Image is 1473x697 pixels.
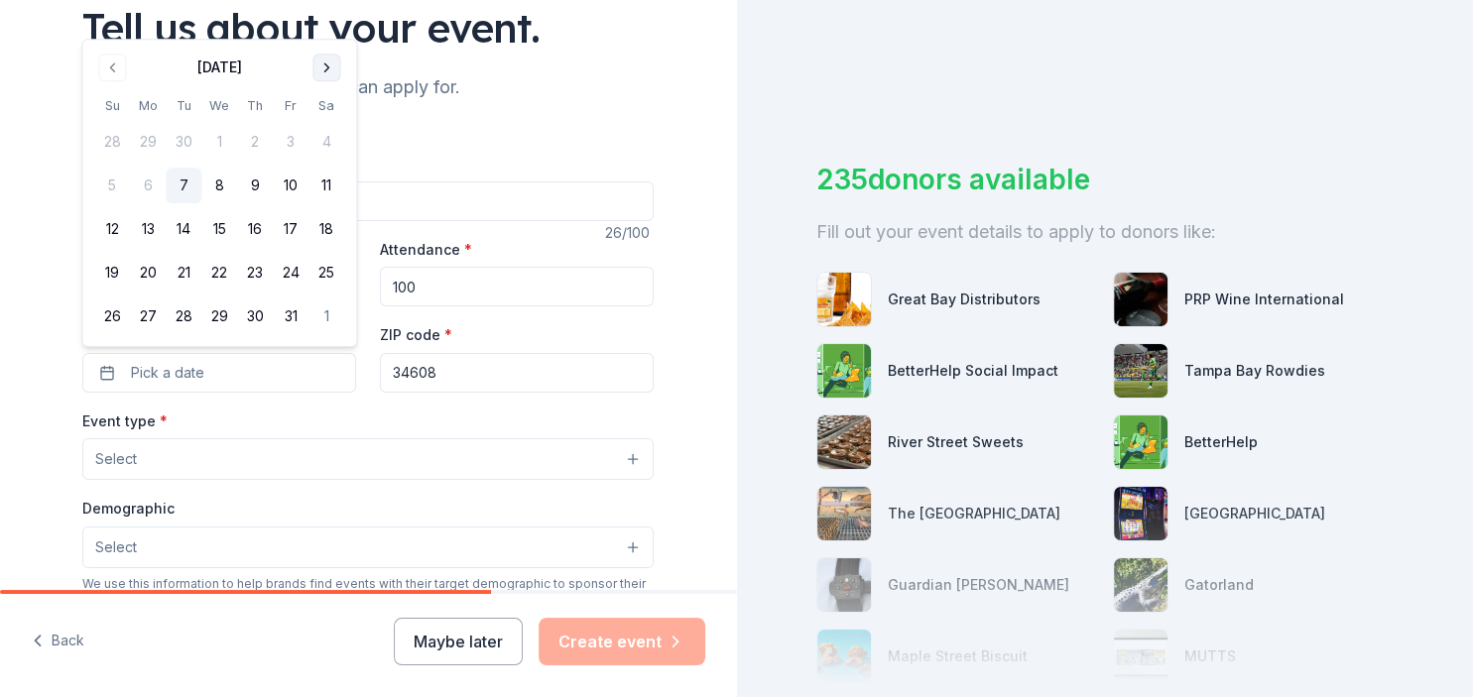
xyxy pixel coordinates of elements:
button: Go to next month [312,54,340,81]
button: Pick a date [82,353,356,393]
button: 28 [166,298,201,334]
button: 25 [308,255,344,290]
button: 9 [237,168,273,203]
th: Friday [273,95,308,116]
button: 18 [308,211,344,247]
div: 235 donors available [816,159,1395,200]
div: BetterHelp Social Impact [888,359,1058,383]
img: photo for BetterHelp Social Impact [817,344,871,398]
button: 16 [237,211,273,247]
button: 10 [273,168,308,203]
button: 26 [94,298,130,334]
input: 12345 (U.S. only) [380,353,654,393]
button: 1 [308,298,344,334]
div: River Street Sweets [888,430,1024,454]
input: 20 [380,267,654,306]
div: Tampa Bay Rowdies [1184,359,1325,383]
th: Tuesday [166,95,201,116]
img: photo for Tampa Bay Rowdies [1114,344,1167,398]
label: ZIP code [380,325,452,345]
button: Go to previous month [98,54,126,81]
div: We'll find in-kind donations you can apply for. [82,71,654,103]
input: Spring Fundraiser [82,181,654,221]
th: Thursday [237,95,273,116]
div: Great Bay Distributors [888,288,1041,311]
button: 8 [201,168,237,203]
button: 22 [201,255,237,290]
button: 20 [130,255,166,290]
th: Saturday [308,95,344,116]
button: 12 [94,211,130,247]
div: We use this information to help brands find events with their target demographic to sponsor their... [82,576,654,608]
button: 30 [237,298,273,334]
span: Select [95,535,137,559]
button: 17 [273,211,308,247]
button: 29 [201,298,237,334]
button: Select [82,438,654,480]
div: 26 /100 [605,221,654,245]
button: 23 [237,255,273,290]
th: Monday [130,95,166,116]
th: Wednesday [201,95,237,116]
button: Select [82,526,654,568]
img: photo for BetterHelp [1114,415,1167,469]
button: 14 [166,211,201,247]
th: Sunday [94,95,130,116]
div: BetterHelp [1184,430,1258,454]
button: 7 [166,168,201,203]
img: photo for River Street Sweets [817,415,871,469]
button: Maybe later [394,618,523,665]
button: 24 [273,255,308,290]
img: photo for PRP Wine International [1114,273,1167,326]
label: Event type [82,411,168,431]
button: 27 [130,298,166,334]
button: 13 [130,211,166,247]
span: Select [95,447,137,471]
label: Attendance [380,240,472,260]
div: [DATE] [197,56,242,79]
img: photo for Great Bay Distributors [817,273,871,326]
button: 31 [273,298,308,334]
label: Demographic [82,499,175,519]
div: Fill out your event details to apply to donors like: [816,216,1395,248]
button: Back [32,621,84,662]
button: 19 [94,255,130,290]
button: 11 [308,168,344,203]
span: Pick a date [131,361,204,385]
button: 21 [166,255,201,290]
div: PRP Wine International [1184,288,1344,311]
button: 15 [201,211,237,247]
